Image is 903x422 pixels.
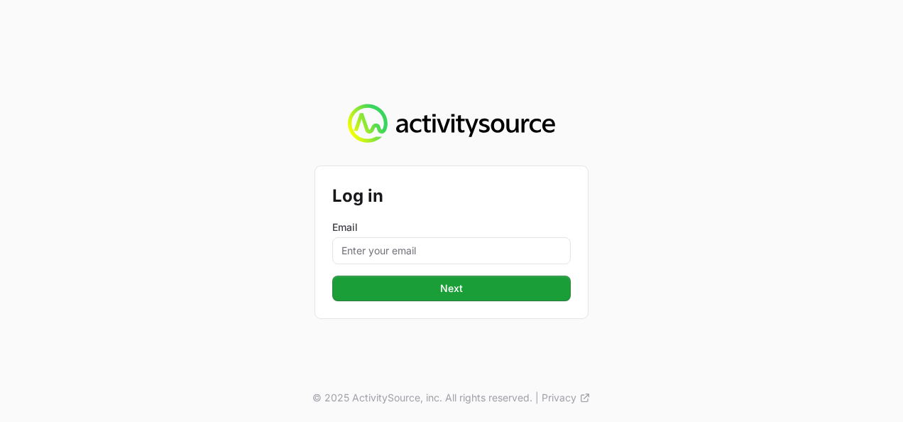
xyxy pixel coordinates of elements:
input: Enter your email [332,237,571,264]
button: Next [332,276,571,301]
span: Next [341,280,562,297]
h2: Log in [332,183,571,209]
a: Privacy [542,391,591,405]
span: | [535,391,539,405]
label: Email [332,220,571,234]
p: © 2025 ActivitySource, inc. All rights reserved. [312,391,532,405]
img: Activity Source [348,104,554,144]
